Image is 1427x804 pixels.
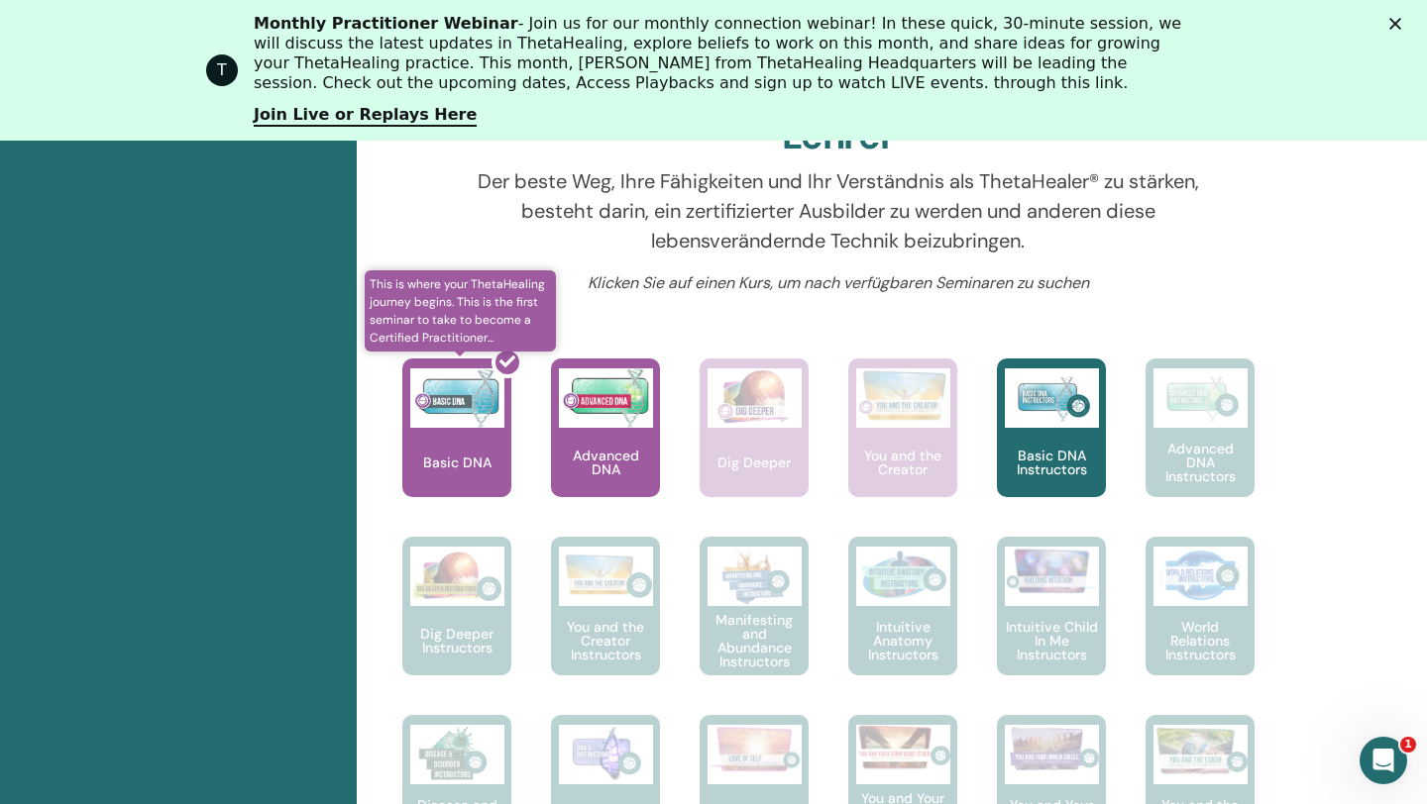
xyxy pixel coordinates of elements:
a: This is where your ThetaHealing journey begins. This is the first seminar to take to become a Cer... [402,358,511,537]
img: DNA 3 Instructors [559,725,653,784]
span: This is where your ThetaHealing journey begins. This is the first seminar to take to become a Cer... [365,270,556,352]
a: Basic DNA Instructors Basic DNA Instructors [997,358,1106,537]
a: Intuitive Anatomy Instructors Intuitive Anatomy Instructors [848,537,957,715]
p: Intuitive Child In Me Instructors [997,620,1106,661]
p: Basic DNA Instructors [997,449,1106,476]
p: You and the Creator [848,449,957,476]
img: Intuitive Child In Me Instructors [1005,547,1099,595]
img: Disease and Disorder Instructors [410,725,504,784]
img: World Relations Instructors [1153,547,1248,606]
img: Dig Deeper Instructors [410,547,504,606]
div: Profile image for ThetaHealing [206,54,238,86]
p: Advanced DNA [551,449,660,476]
a: You and the Creator Instructors You and the Creator Instructors [551,537,660,715]
p: Dig Deeper [710,455,799,469]
iframe: Intercom live chat [1360,737,1407,784]
a: Join Live or Replays Here [254,105,477,127]
img: You and the Creator Instructors [559,547,653,606]
a: Dig Deeper Instructors Dig Deeper Instructors [402,537,511,715]
img: Manifesting and Abundance Instructors [708,547,802,606]
p: Manifesting and Abundance Instructors [700,613,809,668]
div: - Join us for our monthly connection webinar! In these quick, 30-minute session, we will discuss ... [254,14,1189,93]
p: Dig Deeper Instructors [402,627,511,654]
b: Monthly Practitioner Webinar [254,14,518,33]
img: Advanced DNA Instructors [1153,368,1248,428]
img: You and Your Significant Other Instructors [856,725,950,769]
h2: Lehrer [782,114,896,159]
img: Love of Self Instructors [708,725,802,773]
p: Der beste Weg, Ihre Fähigkeiten und Ihr Verständnis als ThetaHealer® zu stärken, besteht darin, e... [470,166,1208,255]
img: You and the Creator [856,368,950,423]
a: Manifesting and Abundance Instructors Manifesting and Abundance Instructors [700,537,809,715]
a: World Relations Instructors World Relations Instructors [1146,537,1255,715]
img: You and the Earth Instructors [1153,725,1248,776]
img: You and Your Inner Circle Instructors [1005,725,1099,772]
img: Advanced DNA [559,368,653,428]
p: World Relations Instructors [1146,620,1255,661]
a: Intuitive Child In Me Instructors Intuitive Child In Me Instructors [997,537,1106,715]
img: Dig Deeper [708,368,802,428]
span: 1 [1400,737,1416,753]
img: Intuitive Anatomy Instructors [856,547,950,606]
a: You and the Creator You and the Creator [848,358,957,537]
a: Dig Deeper Dig Deeper [700,358,809,537]
a: Advanced DNA Instructors Advanced DNA Instructors [1146,358,1255,537]
a: Advanced DNA Advanced DNA [551,358,660,537]
img: Basic DNA Instructors [1005,368,1099,428]
img: Basic DNA [410,368,504,428]
p: You and the Creator Instructors [551,620,660,661]
p: Intuitive Anatomy Instructors [848,620,957,661]
p: Advanced DNA Instructors [1146,442,1255,483]
p: Klicken Sie auf einen Kurs, um nach verfügbaren Seminaren zu suchen [470,271,1208,295]
div: Schließen [1389,18,1409,30]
